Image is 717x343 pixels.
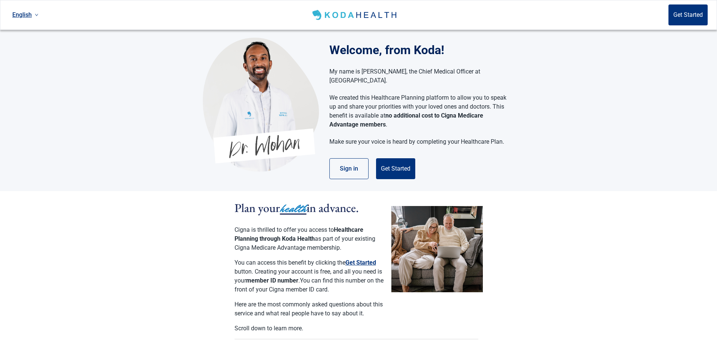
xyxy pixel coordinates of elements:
strong: no additional cost to Cigna Medicare Advantage members [329,112,483,128]
button: Sign in [329,158,369,179]
p: Here are the most commonly asked questions about this service and what real people have to say ab... [235,300,384,318]
button: Get Started [376,158,415,179]
p: We created this Healthcare Planning platform to allow you to speak up and share your priorities w... [329,93,507,129]
button: Get Started [345,258,376,267]
p: My name is [PERSON_NAME], the Chief Medical Officer at [GEOGRAPHIC_DATA]. [329,67,507,85]
a: Current language: English [9,9,41,21]
img: Koda Health [311,9,399,21]
p: Make sure your voice is heard by completing your Healthcare Plan. [329,137,507,146]
img: Koda Health [203,37,319,172]
span: in advance. [307,200,359,216]
p: Scroll down to learn more. [235,324,384,333]
button: Get Started [668,4,708,25]
p: You can access this benefit by clicking the button. Creating your account is free, and all you ne... [235,258,384,294]
img: Couple planning their healthcare together [391,206,483,292]
strong: member ID number [246,277,298,284]
span: Plan your [235,200,280,216]
span: health [280,200,307,217]
h1: Welcome, from Koda! [329,41,514,59]
span: down [35,13,38,17]
span: Cigna is thrilled to offer you access to [235,226,334,233]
